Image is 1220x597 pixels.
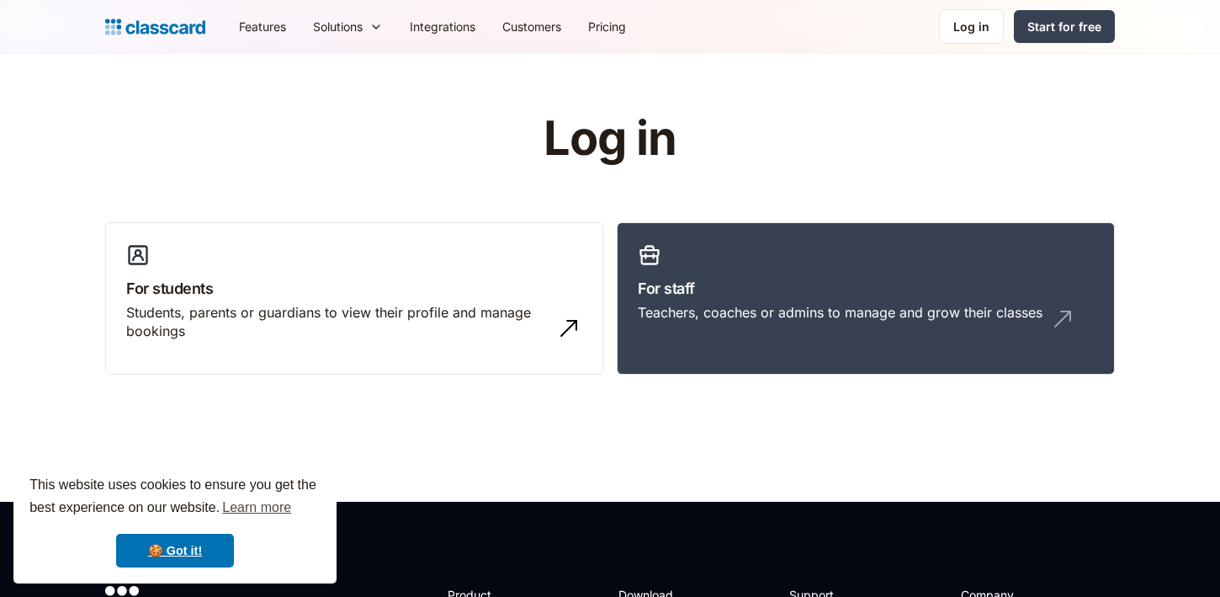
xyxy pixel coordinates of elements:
a: For studentsStudents, parents or guardians to view their profile and manage bookings [105,222,603,376]
a: learn more about cookies [220,495,294,520]
a: Start for free [1014,10,1115,43]
a: Customers [489,8,575,45]
h1: Log in [343,113,878,165]
span: This website uses cookies to ensure you get the best experience on our website. [29,475,321,520]
div: Solutions [300,8,396,45]
a: Integrations [396,8,489,45]
div: Log in [953,18,989,35]
a: For staffTeachers, coaches or admins to manage and grow their classes [617,222,1115,376]
a: dismiss cookie message [116,534,234,568]
div: Teachers, coaches or admins to manage and grow their classes [638,303,1042,322]
div: Students, parents or guardians to view their profile and manage bookings [126,303,549,341]
a: Pricing [575,8,639,45]
a: Features [225,8,300,45]
div: Start for free [1027,18,1101,35]
h3: For students [126,277,582,300]
a: Log in [939,9,1004,44]
h3: For staff [638,277,1094,300]
div: cookieconsent [13,459,337,584]
div: Solutions [313,18,363,35]
a: Logo [105,15,205,39]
